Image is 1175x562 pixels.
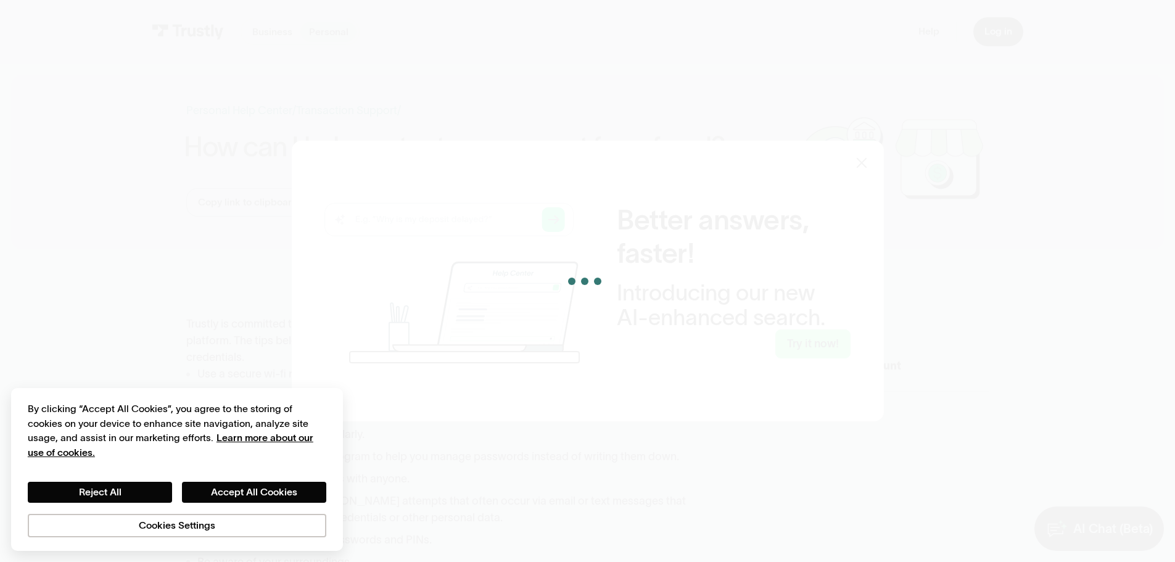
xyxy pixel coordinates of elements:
div: By clicking “Accept All Cookies”, you agree to the storing of cookies on your device to enhance s... [28,402,326,460]
div: Cookie banner [11,388,343,551]
button: Cookies Settings [28,514,326,537]
div: Privacy [28,402,326,537]
button: Accept All Cookies [182,482,326,503]
button: Reject All [28,482,172,503]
